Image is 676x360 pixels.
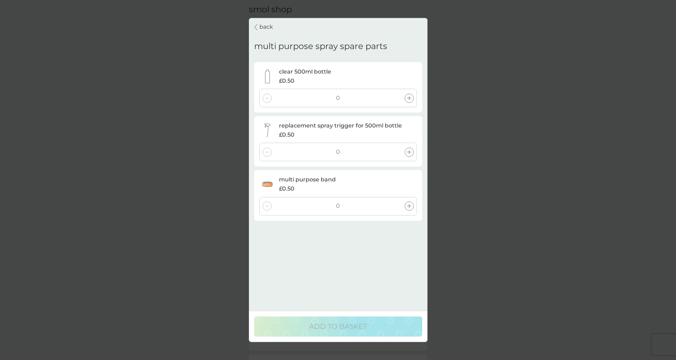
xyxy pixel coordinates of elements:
p: 0 [336,94,340,103]
p: clear 500ml bottle [279,67,331,76]
p: back [259,23,273,32]
button: ADD TO BASKET [254,317,422,337]
img: replacement spray trigger for 500ml bottle [260,123,274,137]
p: replacement spray trigger for 500ml bottle [279,122,402,131]
span: £0.50 [279,184,294,193]
span: £0.50 [279,130,294,139]
p: 0 [336,148,340,157]
img: multi purpose band [260,177,274,191]
p: multi purpose band [279,175,336,185]
p: ADD TO BASKET [309,321,367,332]
span: £0.50 [279,76,294,85]
h2: multi purpose spray spare parts [254,42,387,52]
button: back [254,18,273,36]
img: clear 500ml bottle [260,69,274,83]
p: 0 [336,202,340,211]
